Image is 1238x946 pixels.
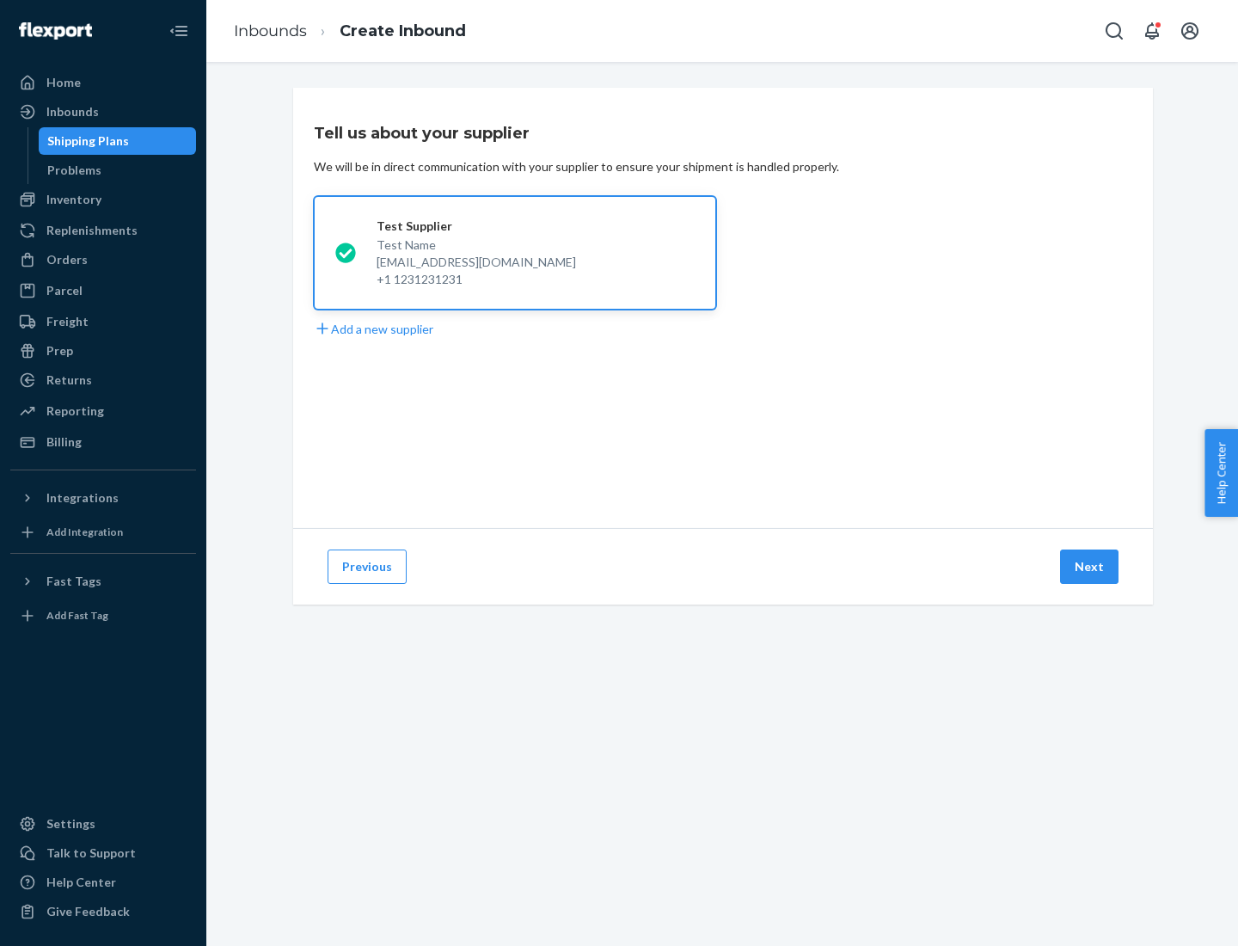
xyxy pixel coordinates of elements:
a: Orders [10,246,196,273]
div: Inventory [46,191,101,208]
button: Next [1060,550,1118,584]
div: Parcel [46,282,83,299]
div: Integrations [46,489,119,507]
div: Home [46,74,81,91]
a: Freight [10,308,196,335]
button: Open Search Box [1097,14,1131,48]
a: Inventory [10,186,196,213]
div: Help Center [46,874,116,891]
button: Fast Tags [10,568,196,595]
div: Billing [46,433,82,451]
a: Help Center [10,869,196,896]
div: We will be in direct communication with your supplier to ensure your shipment is handled properly. [314,158,839,175]
a: Home [10,69,196,96]
button: Close Navigation [162,14,196,48]
button: Add a new supplier [314,320,433,338]
button: Previous [328,550,407,584]
button: Integrations [10,484,196,512]
a: Settings [10,810,196,838]
div: Freight [46,313,89,330]
div: Inbounds [46,103,99,120]
div: Talk to Support [46,845,136,862]
a: Shipping Plans [39,127,197,155]
a: Create Inbound [340,21,466,40]
button: Open notifications [1135,14,1169,48]
div: Problems [47,162,101,179]
a: Problems [39,157,197,184]
a: Talk to Support [10,839,196,867]
div: Add Integration [46,525,123,539]
button: Help Center [1204,429,1238,517]
h3: Tell us about your supplier [314,122,530,144]
div: Give Feedback [46,903,130,920]
div: Reporting [46,402,104,420]
ol: breadcrumbs [220,6,480,57]
a: Add Integration [10,519,196,546]
a: Prep [10,337,196,365]
a: Reporting [10,397,196,425]
div: Shipping Plans [47,132,129,150]
a: Parcel [10,277,196,304]
div: Settings [46,815,95,832]
a: Returns [10,366,196,394]
div: Prep [46,342,73,359]
a: Inbounds [234,21,307,40]
a: Replenishments [10,217,196,244]
div: Returns [46,372,92,389]
a: Billing [10,428,196,456]
button: Give Feedback [10,898,196,925]
a: Add Fast Tag [10,602,196,630]
div: Fast Tags [46,573,101,590]
div: Orders [46,251,88,268]
img: Flexport logo [19,22,92,40]
div: Add Fast Tag [46,608,108,623]
a: Inbounds [10,98,196,126]
button: Open account menu [1173,14,1207,48]
div: Replenishments [46,222,138,239]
